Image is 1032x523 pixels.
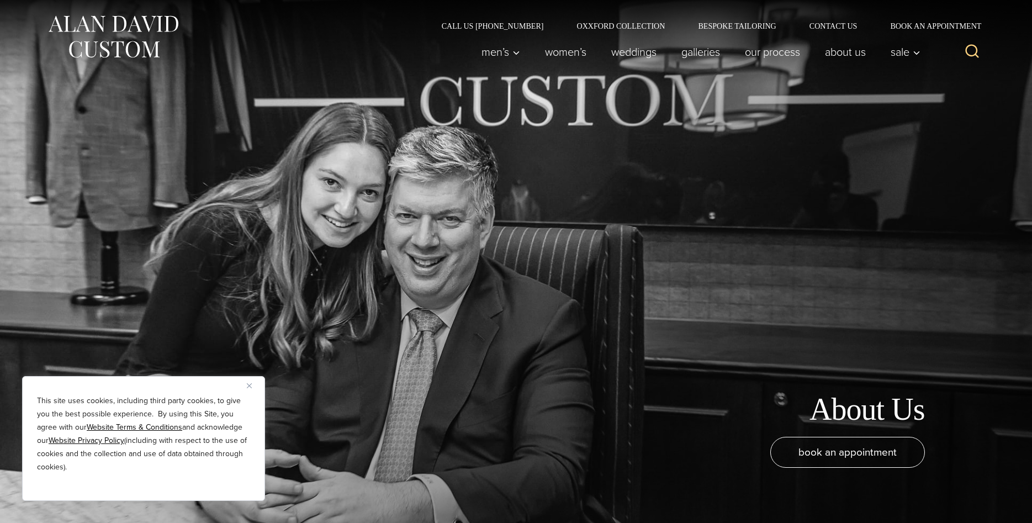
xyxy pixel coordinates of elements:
img: Close [247,383,252,388]
img: Alan David Custom [47,12,179,61]
a: Contact Us [793,22,874,30]
span: Men’s [481,46,520,57]
a: Call Us [PHONE_NUMBER] [425,22,560,30]
a: weddings [599,41,669,63]
a: Our Process [732,41,812,63]
a: Galleries [669,41,732,63]
a: Bespoke Tailoring [681,22,792,30]
p: This site uses cookies, including third party cookies, to give you the best possible experience. ... [37,394,250,474]
h1: About Us [809,391,925,428]
a: Women’s [532,41,599,63]
a: Website Privacy Policy [49,435,124,446]
span: book an appointment [798,444,897,460]
a: About Us [812,41,878,63]
a: Oxxford Collection [560,22,681,30]
a: Website Terms & Conditions [87,421,182,433]
button: View Search Form [959,39,986,65]
nav: Secondary Navigation [425,22,986,30]
a: Book an Appointment [874,22,985,30]
button: Close [247,379,260,392]
nav: Primary Navigation [469,41,926,63]
span: Sale [891,46,920,57]
a: book an appointment [770,437,925,468]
